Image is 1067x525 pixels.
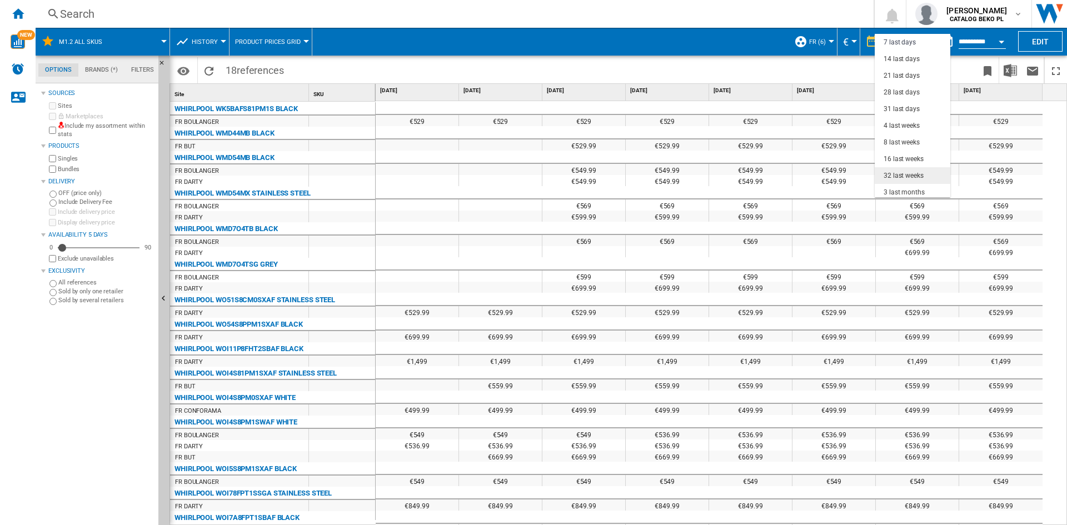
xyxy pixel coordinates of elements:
[884,38,916,47] div: 7 last days
[884,71,920,81] div: 21 last days
[884,121,920,131] div: 4 last weeks
[884,88,920,97] div: 28 last days
[884,104,920,114] div: 31 last days
[884,54,920,64] div: 14 last days
[884,138,920,147] div: 8 last weeks
[884,154,924,164] div: 16 last weeks
[884,171,924,181] div: 32 last weeks
[884,188,925,197] div: 3 last months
